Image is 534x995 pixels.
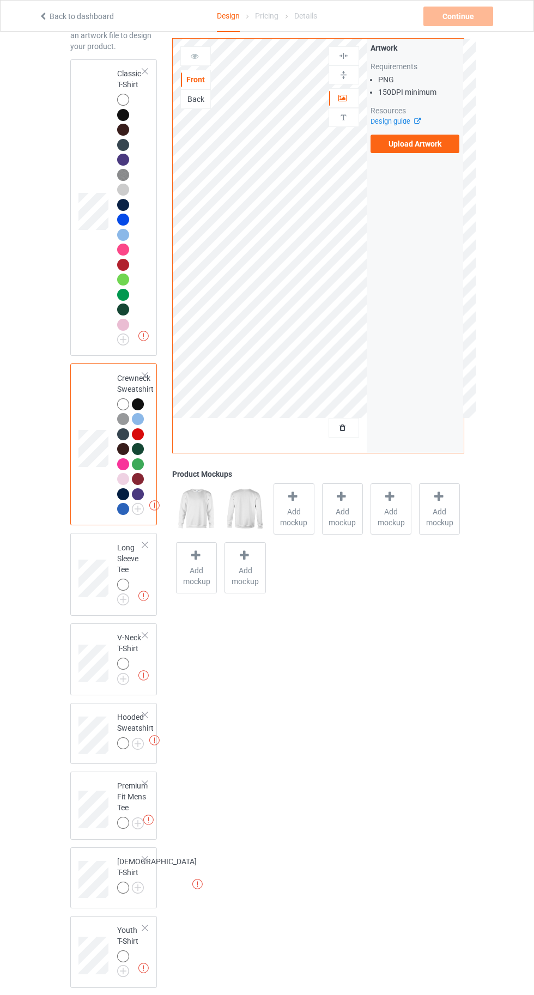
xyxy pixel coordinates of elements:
[371,483,411,535] div: Add mockup
[149,735,160,745] img: exclamation icon
[371,117,420,125] a: Design guide
[132,882,144,894] img: svg+xml;base64,PD94bWwgdmVyc2lvbj0iMS4wIiBlbmNvZGluZz0iVVRGLTgiPz4KPHN2ZyB3aWR0aD0iMjJweCIgaGVpZ2...
[217,1,240,32] div: Design
[117,333,129,345] img: svg+xml;base64,PD94bWwgdmVyc2lvbj0iMS4wIiBlbmNvZGluZz0iVVRGLTgiPz4KPHN2ZyB3aWR0aD0iMjJweCIgaGVpZ2...
[117,593,129,605] img: svg+xml;base64,PD94bWwgdmVyc2lvbj0iMS4wIiBlbmNvZGluZz0iVVRGLTgiPz4KPHN2ZyB3aWR0aD0iMjJweCIgaGVpZ2...
[132,817,144,829] img: svg+xml;base64,PD94bWwgdmVyc2lvbj0iMS4wIiBlbmNvZGluZz0iVVRGLTgiPz4KPHN2ZyB3aWR0aD0iMjJweCIgaGVpZ2...
[138,591,149,601] img: exclamation icon
[117,780,148,828] div: Premium Fit Mens Tee
[322,483,363,535] div: Add mockup
[117,673,129,685] img: svg+xml;base64,PD94bWwgdmVyc2lvbj0iMS4wIiBlbmNvZGluZz0iVVRGLTgiPz4KPHN2ZyB3aWR0aD0iMjJweCIgaGVpZ2...
[138,331,149,341] img: exclamation icon
[117,632,143,681] div: V-Neck T-Shirt
[224,483,265,535] img: regular.jpg
[176,483,217,535] img: regular.jpg
[420,506,459,528] span: Add mockup
[378,74,460,85] li: PNG
[70,533,157,616] div: Long Sleeve Tee
[371,135,460,153] label: Upload Artwork
[371,105,460,116] div: Resources
[117,965,129,977] img: svg+xml;base64,PD94bWwgdmVyc2lvbj0iMS4wIiBlbmNvZGluZz0iVVRGLTgiPz4KPHN2ZyB3aWR0aD0iMjJweCIgaGVpZ2...
[138,963,149,973] img: exclamation icon
[39,12,114,21] a: Back to dashboard
[338,51,349,61] img: svg%3E%0A
[117,373,154,514] div: Crewneck Sweatshirt
[371,61,460,72] div: Requirements
[70,772,157,840] div: Premium Fit Mens Tee
[224,542,265,593] div: Add mockup
[117,712,154,749] div: Hooded Sweatshirt
[419,483,460,535] div: Add mockup
[138,670,149,681] img: exclamation icon
[70,623,157,695] div: V-Neck T-Shirt
[181,94,210,105] div: Back
[172,469,464,480] div: Product Mockups
[70,59,157,356] div: Classic T-Shirt
[371,43,460,53] div: Artwork
[132,738,144,750] img: svg+xml;base64,PD94bWwgdmVyc2lvbj0iMS4wIiBlbmNvZGluZz0iVVRGLTgiPz4KPHN2ZyB3aWR0aD0iMjJweCIgaGVpZ2...
[176,542,217,593] div: Add mockup
[117,68,143,342] div: Classic T-Shirt
[274,506,314,528] span: Add mockup
[294,1,317,31] div: Details
[149,500,160,511] img: exclamation icon
[70,703,157,764] div: Hooded Sweatshirt
[117,169,129,181] img: heather_texture.png
[378,87,460,98] li: 150 DPI minimum
[177,565,216,587] span: Add mockup
[70,847,157,908] div: [DEMOGRAPHIC_DATA] T-Shirt
[117,542,143,602] div: Long Sleeve Tee
[117,925,143,974] div: Youth T-Shirt
[70,363,157,525] div: Crewneck Sweatshirt
[181,74,210,85] div: Front
[143,815,154,825] img: exclamation icon
[132,503,144,515] img: svg+xml;base64,PD94bWwgdmVyc2lvbj0iMS4wIiBlbmNvZGluZz0iVVRGLTgiPz4KPHN2ZyB3aWR0aD0iMjJweCIgaGVpZ2...
[255,1,278,31] div: Pricing
[70,916,157,988] div: Youth T-Shirt
[225,565,265,587] span: Add mockup
[338,112,349,123] img: svg%3E%0A
[371,506,411,528] span: Add mockup
[117,856,197,893] div: [DEMOGRAPHIC_DATA] T-Shirt
[338,70,349,80] img: svg%3E%0A
[323,506,362,528] span: Add mockup
[274,483,314,535] div: Add mockup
